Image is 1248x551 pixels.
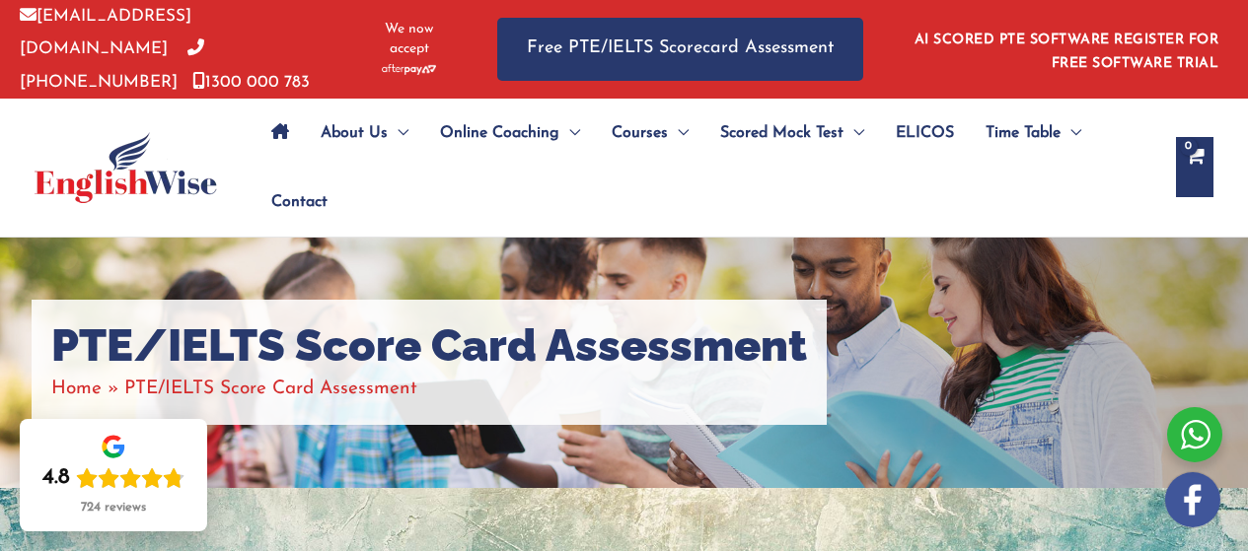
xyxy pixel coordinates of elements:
img: cropped-ew-logo [35,132,217,203]
a: Online CoachingMenu Toggle [424,99,596,168]
span: We now accept [370,20,448,59]
a: Home [51,379,102,398]
span: Menu Toggle [844,99,864,168]
a: 1300 000 783 [192,74,310,91]
span: Menu Toggle [559,99,580,168]
a: Time TableMenu Toggle [970,99,1097,168]
nav: Site Navigation: Main Menu [256,99,1156,237]
a: About UsMenu Toggle [305,99,424,168]
a: Contact [256,168,328,237]
span: Scored Mock Test [720,99,844,168]
a: CoursesMenu Toggle [596,99,704,168]
span: About Us [321,99,388,168]
span: Menu Toggle [388,99,408,168]
span: Menu Toggle [668,99,689,168]
div: 724 reviews [81,500,146,516]
aside: Header Widget 1 [903,17,1228,81]
div: Rating: 4.8 out of 5 [42,464,184,492]
h1: PTE/IELTS Score Card Assessment [51,319,807,373]
span: Time Table [986,99,1061,168]
a: View Shopping Cart, empty [1176,137,1213,197]
img: white-facebook.png [1165,472,1220,527]
span: Contact [271,168,328,237]
a: Free PTE/IELTS Scorecard Assessment [497,18,863,80]
span: ELICOS [896,99,954,168]
a: [EMAIL_ADDRESS][DOMAIN_NAME] [20,8,191,57]
a: AI SCORED PTE SOFTWARE REGISTER FOR FREE SOFTWARE TRIAL [915,33,1219,71]
img: Afterpay-Logo [382,64,436,75]
nav: Breadcrumbs [51,373,807,405]
span: Menu Toggle [1061,99,1081,168]
div: 4.8 [42,464,70,492]
a: Scored Mock TestMenu Toggle [704,99,880,168]
span: Online Coaching [440,99,559,168]
span: PTE/IELTS Score Card Assessment [124,379,417,398]
a: [PHONE_NUMBER] [20,40,204,90]
a: ELICOS [880,99,970,168]
span: Courses [612,99,668,168]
